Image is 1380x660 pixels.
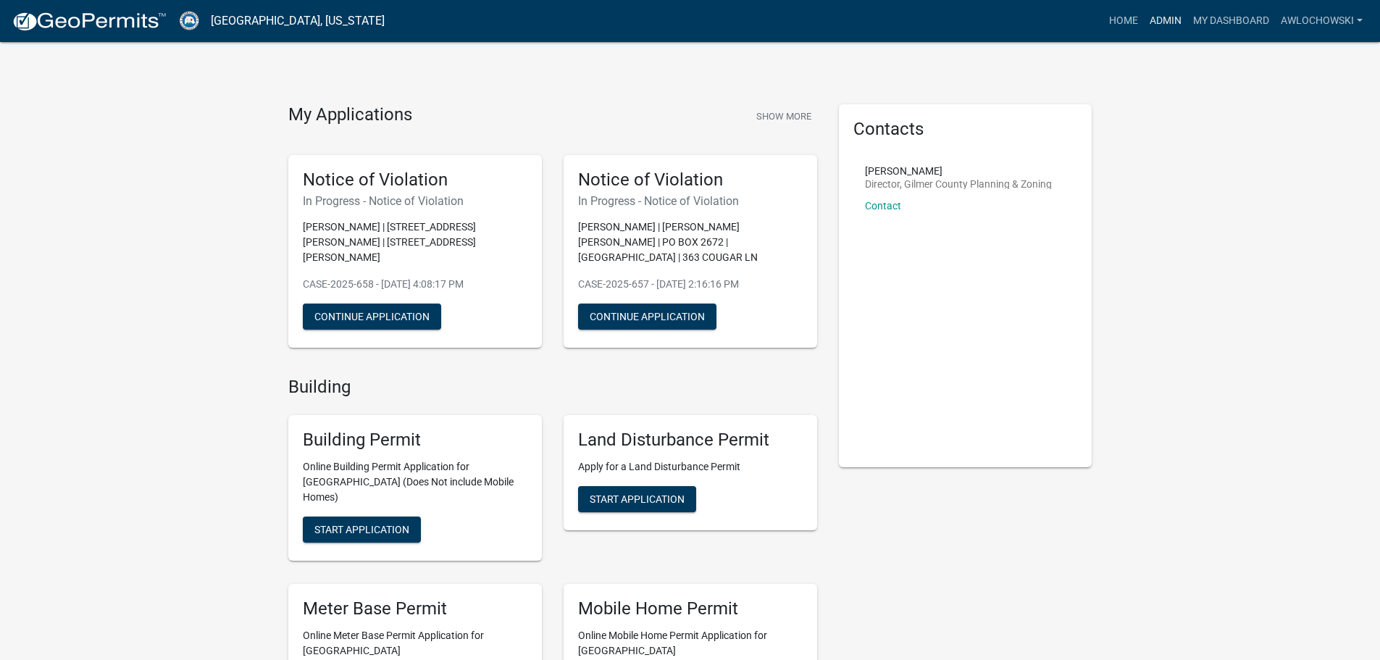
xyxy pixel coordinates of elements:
button: Continue Application [303,304,441,330]
a: My Dashboard [1187,7,1275,35]
h6: In Progress - Notice of Violation [578,194,803,208]
h5: Mobile Home Permit [578,598,803,619]
img: Gilmer County, Georgia [178,11,199,30]
button: Start Application [303,517,421,543]
p: Apply for a Land Disturbance Permit [578,459,803,475]
h5: Notice of Violation [303,170,527,191]
p: CASE-2025-658 - [DATE] 4:08:17 PM [303,277,527,292]
a: Home [1103,7,1144,35]
h6: In Progress - Notice of Violation [303,194,527,208]
p: [PERSON_NAME] | [STREET_ADDRESS][PERSON_NAME] | [STREET_ADDRESS][PERSON_NAME] [303,220,527,265]
a: Contact [865,200,901,212]
p: [PERSON_NAME] [865,166,1052,176]
button: Show More [750,104,817,128]
p: CASE-2025-657 - [DATE] 2:16:16 PM [578,277,803,292]
h5: Land Disturbance Permit [578,430,803,451]
p: Director, Gilmer County Planning & Zoning [865,179,1052,189]
p: Online Meter Base Permit Application for [GEOGRAPHIC_DATA] [303,628,527,659]
a: [GEOGRAPHIC_DATA], [US_STATE] [211,9,385,33]
h4: Building [288,377,817,398]
span: Start Application [314,524,409,535]
a: awlochowski [1275,7,1368,35]
span: Start Application [590,493,685,505]
p: Online Mobile Home Permit Application for [GEOGRAPHIC_DATA] [578,628,803,659]
h5: Notice of Violation [578,170,803,191]
h5: Meter Base Permit [303,598,527,619]
button: Continue Application [578,304,716,330]
h5: Building Permit [303,430,527,451]
h4: My Applications [288,104,412,126]
p: [PERSON_NAME] | [PERSON_NAME] [PERSON_NAME] | PO BOX 2672 | [GEOGRAPHIC_DATA] | 363 COUGAR LN [578,220,803,265]
h5: Contacts [853,119,1078,140]
a: Admin [1144,7,1187,35]
button: Start Application [578,486,696,512]
p: Online Building Permit Application for [GEOGRAPHIC_DATA] (Does Not include Mobile Homes) [303,459,527,505]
